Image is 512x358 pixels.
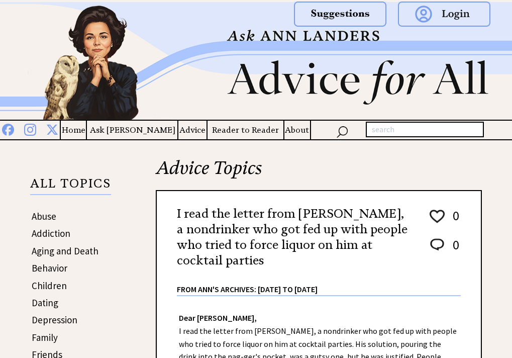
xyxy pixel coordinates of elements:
[448,207,460,235] td: 0
[32,227,70,239] a: Addiction
[208,124,283,136] a: Reader to Reader
[32,331,58,343] a: Family
[398,2,490,27] img: login.png
[336,124,348,138] img: search_nav.png
[177,268,461,295] div: From Ann's Archives: [DATE] to [DATE]
[32,314,77,326] a: Depression
[284,124,310,136] a: About
[179,313,257,323] strong: Dear [PERSON_NAME],
[24,122,36,136] img: instagram%20blue.png
[46,122,58,135] img: x%20blue.png
[30,178,111,195] p: ALL TOPICS
[32,210,56,222] a: Abuse
[177,206,411,269] h2: I read the letter from [PERSON_NAME], a nondrinker who got fed up with people who tried to force ...
[32,280,67,292] a: Children
[32,297,58,309] a: Dating
[2,122,14,136] img: facebook%20blue.png
[428,208,446,225] img: heart_outline%201.png
[294,2,386,27] img: suggestions.png
[61,124,86,136] a: Home
[87,124,177,136] a: Ask [PERSON_NAME]
[32,262,67,274] a: Behavior
[32,245,98,257] a: Aging and Death
[448,236,460,263] td: 0
[156,156,482,190] h2: Advice Topics
[366,122,484,138] input: search
[178,124,206,136] a: Advice
[428,237,446,253] img: message_round%202.png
